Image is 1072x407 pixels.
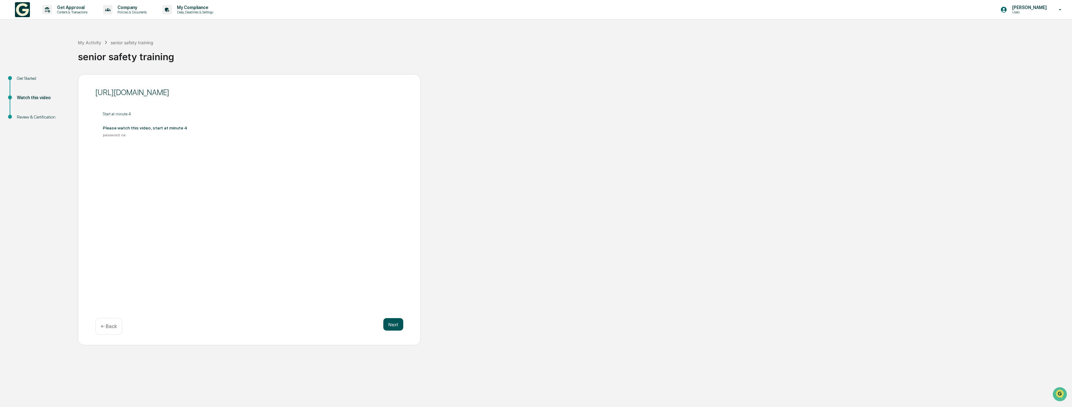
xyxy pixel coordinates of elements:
[103,140,396,305] iframe: Vimeo video player
[383,318,403,331] button: Next
[6,91,11,96] div: 🔎
[43,76,80,87] a: 🗄️Attestations
[78,40,101,45] div: My Activity
[112,10,150,14] p: Policies & Documents
[112,5,150,10] p: Company
[111,40,153,45] div: senior safety training
[52,10,91,14] p: Content & Transactions
[101,323,117,329] p: ← Back
[1007,5,1050,10] p: [PERSON_NAME]
[12,90,39,97] span: Data Lookup
[103,112,396,116] p: Start at minute 4
[12,79,40,85] span: Preclearance
[6,48,17,59] img: 1746055101610-c473b297-6a78-478c-a979-82029cc54cd1
[16,28,103,35] input: Clear
[103,125,396,130] div: Please watch this video, start at minute 4
[62,106,75,110] span: Pylon
[17,114,68,120] div: Review & Certification
[1052,386,1069,403] iframe: Open customer support
[4,76,43,87] a: 🖐️Preclearance
[1007,10,1050,14] p: Users
[52,5,91,10] p: Get Approval
[172,10,216,14] p: Data, Deadlines & Settings
[172,5,216,10] p: My Compliance
[15,2,30,17] img: logo
[6,13,113,23] p: How can we help?
[6,79,11,84] div: 🖐️
[106,50,113,57] button: Start new chat
[17,75,68,82] div: Get Started
[45,79,50,84] div: 🗄️
[21,54,79,59] div: We're available if you need us!
[103,133,396,137] div: password: ria
[78,46,1069,62] div: senior safety training
[44,105,75,110] a: Powered byPylon
[17,94,68,101] div: Watch this video
[4,88,42,99] a: 🔎Data Lookup
[21,48,102,54] div: Start new chat
[95,88,403,97] div: [URL][DOMAIN_NAME]
[51,79,77,85] span: Attestations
